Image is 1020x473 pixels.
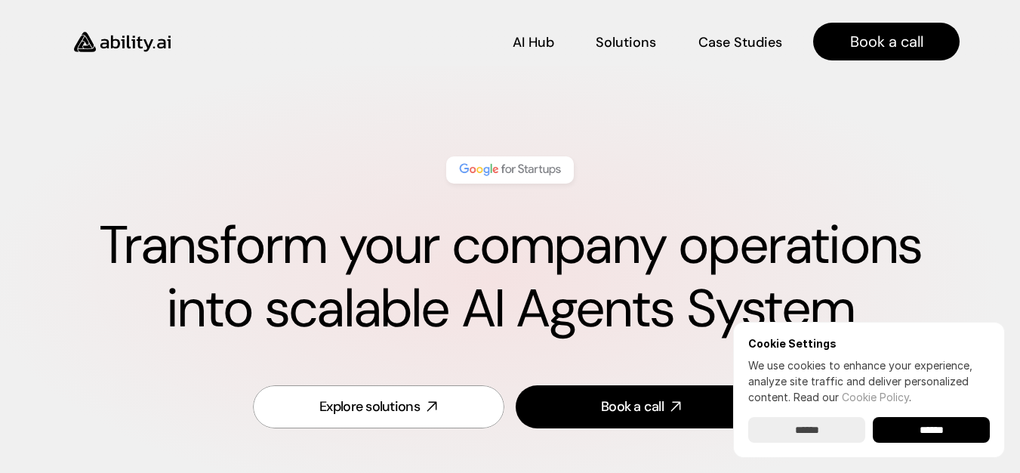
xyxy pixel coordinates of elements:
[513,29,554,55] a: AI Hub
[748,357,990,405] p: We use cookies to enhance your experience, analyze site traffic and deliver personalized content.
[253,385,504,428] a: Explore solutions
[513,33,554,52] p: AI Hub
[192,23,960,60] nav: Main navigation
[698,33,782,52] p: Case Studies
[794,391,911,403] span: Read our .
[319,397,420,416] div: Explore solutions
[60,214,960,341] h1: Transform your company operations into scalable AI Agents System
[748,337,990,350] h6: Cookie Settings
[596,29,656,55] a: Solutions
[850,31,923,52] p: Book a call
[813,23,960,60] a: Book a call
[596,33,656,52] p: Solutions
[842,391,909,403] a: Cookie Policy
[516,385,767,428] a: Book a call
[698,29,783,55] a: Case Studies
[601,397,664,416] div: Book a call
